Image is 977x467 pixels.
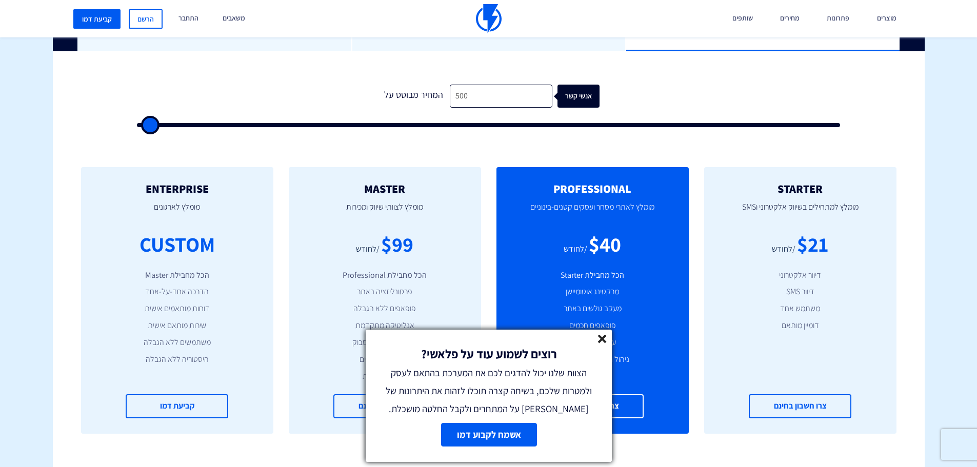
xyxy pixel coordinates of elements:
li: דיוור SMS [720,286,881,298]
div: $40 [589,230,621,259]
li: שירות מותאם אישית [96,320,258,332]
a: קביעת דמו [126,394,228,418]
li: הכל מחבילת Master [96,270,258,281]
p: מומלץ לארגונים [96,195,258,230]
li: דומיין מותאם [720,320,881,332]
p: מומלץ למתחילים בשיווק אלקטרוני וSMS [720,195,881,230]
li: אינטגרציה עם פייסבוק [304,337,466,349]
li: דוחות מותאמים אישית [96,303,258,315]
div: CUSTOM [139,230,215,259]
p: מומלץ לצוותי שיווק ומכירות [304,195,466,230]
h2: PROFESSIONAL [512,182,673,195]
h2: STARTER [720,182,881,195]
li: פופאפים חכמים [512,320,673,332]
div: /לחודש [356,243,380,255]
li: הכל מחבילת Professional [304,270,466,281]
li: עד 15 משתמשים [304,354,466,366]
li: תמיכה מורחבת [304,371,466,382]
p: מומלץ לאתרי מסחר ועסקים קטנים-בינוניים [512,195,673,230]
li: היסטוריה ללא הגבלה [96,354,258,366]
div: $99 [381,230,413,259]
a: קביעת דמו [73,9,121,29]
li: פרסונליזציה באתר [304,286,466,298]
li: הכל מחבילת Starter [512,270,673,281]
div: /לחודש [772,243,795,255]
div: אנשי קשר [565,85,607,108]
div: /לחודש [564,243,587,255]
li: פופאפים ללא הגבלה [304,303,466,315]
h2: MASTER [304,182,466,195]
a: צרו חשבון בחינם [749,394,851,418]
a: הרשם [129,9,163,29]
li: דיוור אלקטרוני [720,270,881,281]
li: מרקטינג אוטומיישן [512,286,673,298]
li: הדרכה אחד-על-אחד [96,286,258,298]
li: מעקב גולשים באתר [512,303,673,315]
div: $21 [797,230,828,259]
div: המחיר מבוסס על [377,85,450,108]
li: משתמשים ללא הגבלה [96,337,258,349]
li: משתמש אחד [720,303,881,315]
li: אנליטיקה מתקדמת [304,320,466,332]
a: צרו חשבון בחינם [333,394,436,418]
h2: ENTERPRISE [96,182,258,195]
